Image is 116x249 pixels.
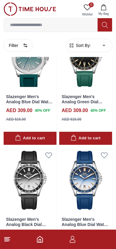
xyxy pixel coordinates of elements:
img: Slazenger Men's Analog Black Dial Watch - SL.9.2531.1.03 [4,147,56,213]
span: 40 % OFF [90,108,106,113]
h4: AED 309.00 [62,107,88,114]
a: Slazenger Men's Analog Blue Dial Watch - SL.9.2531.1.06 [6,94,53,109]
button: Add to cart [59,132,112,145]
a: 0Wishlist [80,2,95,18]
button: Sort By: [69,42,91,48]
button: Add to cart [4,132,56,145]
a: Slazenger Men's Analog Black Dial Watch - SL.9.2531.1.03 [6,217,51,232]
img: Slazenger Men's Analog Green Dial Watch - SL.9.2531.1.04 [59,25,112,91]
img: Slazenger Men's Analog Blue Dial Watch - SL.9.2531.1.06 [4,25,56,91]
div: AED 515.00 [62,117,81,122]
span: Sort By: [75,42,91,48]
button: Filter [4,39,33,52]
div: Add to cart [71,135,100,142]
h4: AED 309.00 [6,107,32,114]
span: Wishlist [80,12,95,17]
div: AED 515.00 [6,117,26,122]
span: 40 % OFF [35,108,50,113]
img: Slazenger Men's Analog Blue Dial Watch - SL.9.2531.1.02 [59,147,112,213]
div: Add to cart [15,135,45,142]
a: Slazenger Men's Analog Green Dial Watch - SL.9.2531.1.04 [62,94,107,109]
span: My Bag [96,12,111,16]
button: My Bag [95,2,112,18]
img: ... [4,2,56,16]
a: Home [36,236,43,243]
a: Slazenger Men's Analog Blue Dial Watch - SL.9.2531.1.02 [62,217,109,232]
span: 0 [89,2,94,7]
